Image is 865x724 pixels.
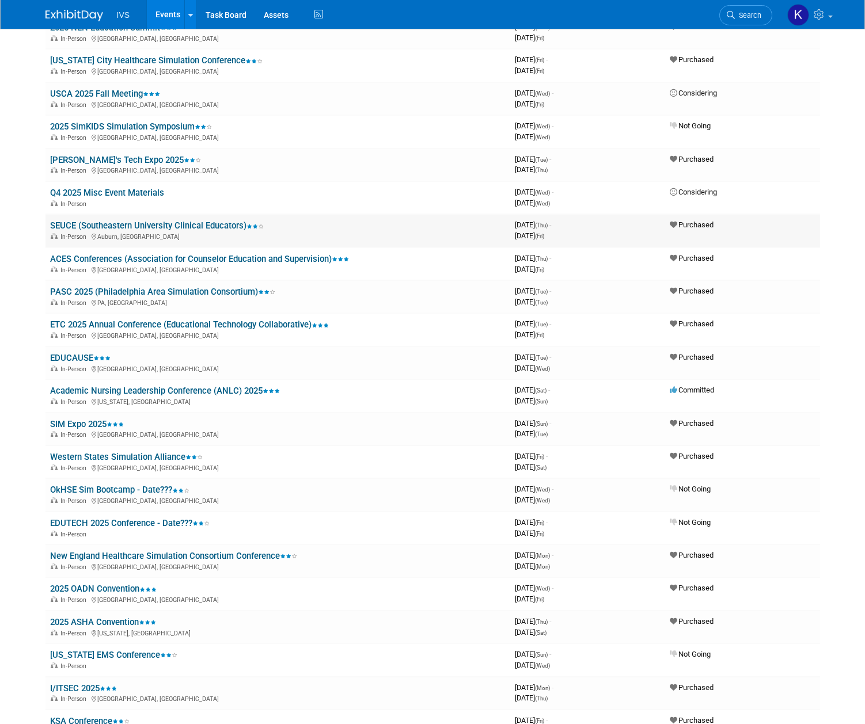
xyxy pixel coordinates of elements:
[50,683,117,693] a: I/ITSEC 2025
[670,518,711,527] span: Not Going
[60,299,90,307] span: In-Person
[50,254,349,264] a: ACES Conferences (Association for Counselor Education and Supervision)
[552,683,553,692] span: -
[535,35,544,41] span: (Fri)
[50,551,297,561] a: New England Healthcare Simulation Consortium Conference
[51,68,58,74] img: In-Person Event
[515,595,544,603] span: [DATE]
[515,231,544,240] span: [DATE]
[535,365,550,372] span: (Wed)
[515,199,550,207] span: [DATE]
[50,132,506,142] div: [GEOGRAPHIC_DATA], [GEOGRAPHIC_DATA]
[515,55,548,64] span: [DATE]
[515,496,550,504] span: [DATE]
[670,220,714,229] span: Purchased
[50,33,506,43] div: [GEOGRAPHIC_DATA], [GEOGRAPHIC_DATA]
[535,123,550,129] span: (Wed)
[535,596,544,603] span: (Fri)
[50,452,203,462] a: Western States Simulation Alliance
[60,365,90,373] span: In-Person
[50,55,263,66] a: [US_STATE] City Healthcare Simulation Conference
[50,287,275,297] a: PASC 2025 (Philadelphia Area Simulation Consortium)
[549,419,551,428] span: -
[50,121,212,132] a: 2025 SimKIDS Simulation Symposium
[51,200,58,206] img: In-Person Event
[515,155,551,163] span: [DATE]
[535,563,550,570] span: (Mon)
[60,695,90,703] span: In-Person
[549,155,551,163] span: -
[515,551,553,559] span: [DATE]
[552,584,553,592] span: -
[51,497,58,503] img: In-Person Event
[552,89,553,97] span: -
[552,551,553,559] span: -
[50,89,160,99] a: USCA 2025 Fall Meeting
[787,4,809,26] img: Karl Fauerbach
[45,10,103,21] img: ExhibitDay
[515,330,544,339] span: [DATE]
[515,33,544,42] span: [DATE]
[515,386,550,394] span: [DATE]
[548,386,550,394] span: -
[535,157,548,163] span: (Tue)
[535,585,550,592] span: (Wed)
[515,287,551,295] span: [DATE]
[515,463,547,471] span: [DATE]
[535,531,544,537] span: (Fri)
[735,11,761,20] span: Search
[535,321,548,327] span: (Tue)
[515,364,550,372] span: [DATE]
[50,628,506,637] div: [US_STATE], [GEOGRAPHIC_DATA]
[50,100,506,109] div: [GEOGRAPHIC_DATA], [GEOGRAPHIC_DATA]
[535,189,550,196] span: (Wed)
[535,662,550,669] span: (Wed)
[535,497,550,504] span: (Wed)
[50,220,264,231] a: SEUCE (Southeastern University Clinical Educators)
[50,231,506,241] div: Auburn, [GEOGRAPHIC_DATA]
[515,220,551,229] span: [DATE]
[515,100,544,108] span: [DATE]
[51,398,58,404] img: In-Person Event
[50,617,156,627] a: 2025 ASHA Convention
[60,134,90,142] span: In-Person
[670,121,711,130] span: Not Going
[51,233,58,239] img: In-Person Event
[50,429,506,439] div: [GEOGRAPHIC_DATA], [GEOGRAPHIC_DATA]
[719,5,772,25] a: Search
[50,353,111,363] a: EDUCAUSE
[549,220,551,229] span: -
[535,718,544,724] span: (Fri)
[535,299,548,306] span: (Tue)
[670,254,714,262] span: Purchased
[535,421,548,427] span: (Sun)
[50,485,189,495] a: OkHSE Sim Bootcamp - Date???
[515,121,553,130] span: [DATE]
[515,397,548,405] span: [DATE]
[535,266,544,273] span: (Fri)
[51,464,58,470] img: In-Person Event
[50,518,210,528] a: EDUTECH 2025 Conference - Date???
[51,167,58,173] img: In-Person Event
[60,167,90,174] span: In-Person
[117,10,130,20] span: IVS
[535,57,544,63] span: (Fri)
[51,662,58,668] img: In-Person Event
[535,464,547,471] span: (Sat)
[515,89,553,97] span: [DATE]
[535,68,544,74] span: (Fri)
[535,134,550,140] span: (Wed)
[50,397,506,406] div: [US_STATE], [GEOGRAPHIC_DATA]
[535,552,550,559] span: (Mon)
[535,685,550,691] span: (Mon)
[549,650,551,658] span: -
[515,265,544,273] span: [DATE]
[535,332,544,338] span: (Fri)
[50,463,506,472] div: [GEOGRAPHIC_DATA], [GEOGRAPHIC_DATA]
[535,256,548,262] span: (Thu)
[535,520,544,526] span: (Fri)
[535,222,548,228] span: (Thu)
[60,398,90,406] span: In-Person
[535,90,550,97] span: (Wed)
[670,683,714,692] span: Purchased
